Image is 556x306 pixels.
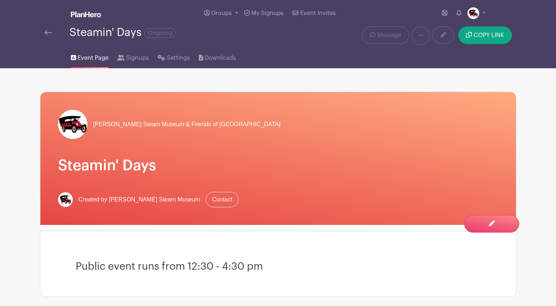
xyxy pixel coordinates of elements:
a: Contact [206,192,238,207]
span: Settings [167,54,190,62]
button: COPY LINK [458,26,512,44]
span: COPY LINK [474,32,504,38]
span: Event Invites [300,10,336,16]
img: FINAL_LOGOS-15.jpg [467,7,479,19]
span: Created by [PERSON_NAME] Steam Museum [79,195,200,204]
span: [PERSON_NAME] Steam Museum & Friends of [GEOGRAPHIC_DATA] [93,120,281,129]
h3: Public event runs from 12:30 - 4:30 pm [76,261,481,273]
span: Ongoing [144,28,176,38]
a: Event Page [71,45,108,68]
span: Signups [126,54,149,62]
span: Message [377,31,401,40]
div: Steamin' Days [69,26,176,39]
img: FINAL_LOGOS-15.jpg [58,192,73,207]
a: Message [362,26,409,44]
img: back-arrow-29a5d9b10d5bd6ae65dc969a981735edf675c4d7a1fe02e03b50dbd4ba3cdb55.svg [44,30,52,35]
span: Groups [211,10,232,16]
a: Downloads [199,45,236,68]
span: My Signups [251,10,284,16]
img: FINAL_LOGOS-15.jpg [58,110,87,139]
img: logo_white-6c42ec7e38ccf1d336a20a19083b03d10ae64f83f12c07503d8b9e83406b4c7d.svg [71,11,101,17]
a: Settings [158,45,190,68]
span: Downloads [205,54,236,62]
span: Event Page [78,54,108,62]
h1: Steamin' Days [58,157,498,174]
a: Signups [117,45,149,68]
